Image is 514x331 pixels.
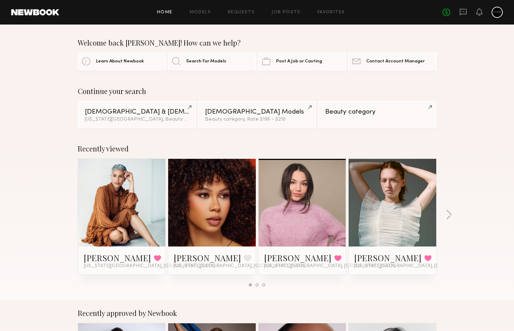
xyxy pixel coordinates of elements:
[168,53,256,70] a: Search For Models
[366,59,425,64] span: Contact Account Manager
[318,101,436,128] a: Beauty category
[174,263,305,269] span: [US_STATE][GEOGRAPHIC_DATA], [GEOGRAPHIC_DATA]
[84,252,151,263] a: [PERSON_NAME]
[190,10,211,15] a: Models
[186,59,226,64] span: Search For Models
[354,252,422,263] a: [PERSON_NAME]
[272,10,301,15] a: Job Posts
[317,10,345,15] a: Favorites
[354,263,485,269] span: [US_STATE][GEOGRAPHIC_DATA], [GEOGRAPHIC_DATA]
[258,53,346,70] a: Post A Job or Casting
[174,252,241,263] a: [PERSON_NAME]
[264,252,331,263] a: [PERSON_NAME]
[85,117,189,122] div: [US_STATE][GEOGRAPHIC_DATA], Beauty category
[276,59,322,64] span: Post A Job or Casting
[264,263,395,269] span: [US_STATE][GEOGRAPHIC_DATA], [GEOGRAPHIC_DATA]
[78,101,196,128] a: [DEMOGRAPHIC_DATA] & [DEMOGRAPHIC_DATA] Models[US_STATE][GEOGRAPHIC_DATA], Beauty category
[78,144,437,153] div: Recently viewed
[348,53,436,70] a: Contact Account Manager
[157,10,173,15] a: Home
[198,101,316,128] a: [DEMOGRAPHIC_DATA] ModelsBeauty category, Rate $196 - $210
[78,39,437,47] div: Welcome back [PERSON_NAME]! How can we help?
[78,87,437,95] div: Continue your search
[205,117,309,122] div: Beauty category, Rate $196 - $210
[325,109,429,115] div: Beauty category
[78,53,166,70] a: Learn About Newbook
[84,263,215,269] span: [US_STATE][GEOGRAPHIC_DATA], [GEOGRAPHIC_DATA]
[78,309,437,317] div: Recently approved by Newbook
[96,59,144,64] span: Learn About Newbook
[228,10,255,15] a: Requests
[205,109,309,115] div: [DEMOGRAPHIC_DATA] Models
[85,109,189,115] div: [DEMOGRAPHIC_DATA] & [DEMOGRAPHIC_DATA] Models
